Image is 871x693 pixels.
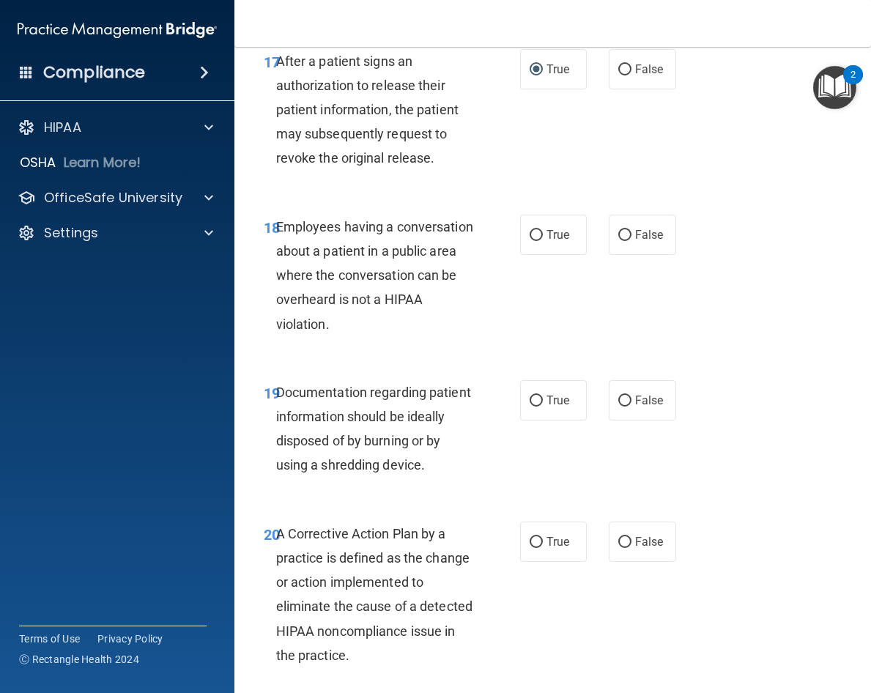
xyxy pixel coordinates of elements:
[618,537,631,548] input: False
[530,396,543,407] input: True
[618,589,853,648] iframe: Drift Widget Chat Controller
[64,154,141,171] p: Learn More!
[264,385,280,402] span: 19
[618,396,631,407] input: False
[635,228,664,242] span: False
[530,64,543,75] input: True
[43,62,145,83] h4: Compliance
[18,189,213,207] a: OfficeSafe University
[850,75,856,94] div: 2
[276,526,472,663] span: A Corrective Action Plan by a practice is defined as the change or action implemented to eliminat...
[530,537,543,548] input: True
[18,224,213,242] a: Settings
[635,62,664,76] span: False
[44,189,182,207] p: OfficeSafe University
[635,535,664,549] span: False
[546,535,569,549] span: True
[264,526,280,544] span: 20
[618,64,631,75] input: False
[44,224,98,242] p: Settings
[530,230,543,241] input: True
[813,66,856,109] button: Open Resource Center, 2 new notifications
[276,53,459,166] span: After a patient signs an authorization to release their patient information, the patient may subs...
[19,652,139,667] span: Ⓒ Rectangle Health 2024
[19,631,80,646] a: Terms of Use
[546,393,569,407] span: True
[276,219,473,332] span: Employees having a conversation about a patient in a public area where the conversation can be ov...
[276,385,471,473] span: Documentation regarding patient information should be ideally disposed of by burning or by using ...
[264,53,280,71] span: 17
[18,119,213,136] a: HIPAA
[546,228,569,242] span: True
[18,15,217,45] img: PMB logo
[618,230,631,241] input: False
[44,119,81,136] p: HIPAA
[97,631,163,646] a: Privacy Policy
[546,62,569,76] span: True
[20,154,56,171] p: OSHA
[264,219,280,237] span: 18
[635,393,664,407] span: False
